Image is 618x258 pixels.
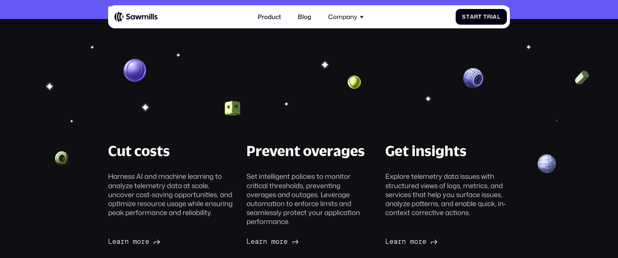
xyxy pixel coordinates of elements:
[456,9,507,25] a: StartTrial
[493,13,497,20] span: a
[478,13,482,20] span: t
[253,9,285,25] a: Product
[470,13,474,20] span: a
[466,13,470,20] span: t
[491,13,493,20] span: i
[462,13,466,20] span: S
[497,13,501,20] span: l
[324,9,368,25] div: Company
[293,9,316,25] a: Blog
[328,13,357,21] div: Company
[483,13,487,20] span: T
[474,13,478,20] span: r
[487,13,491,20] span: r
